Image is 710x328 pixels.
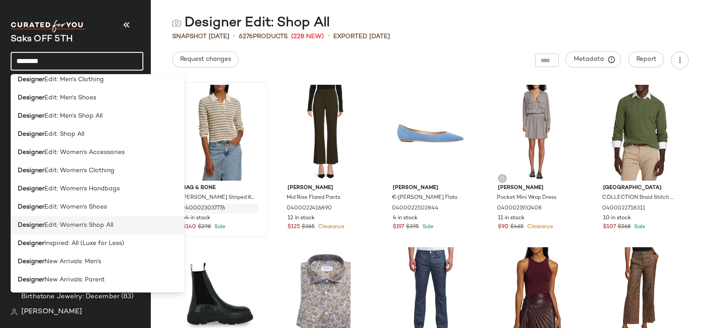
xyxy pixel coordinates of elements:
[198,223,211,231] span: $298
[18,130,44,139] b: Designer
[596,85,686,181] img: 0400022718311_OLIVE
[497,205,542,213] span: 0400021932408
[18,184,44,194] b: Designer
[21,292,119,302] span: Birthstone Jewelry: December
[182,223,196,231] span: $140
[491,85,580,181] img: 0400021932408_GREY
[510,223,524,231] span: $465
[603,223,616,231] span: $107
[11,35,73,44] span: Current Company Name
[498,223,509,231] span: $90
[392,194,458,202] span: €‹[PERSON_NAME] Flats
[44,93,96,103] span: Edit: Men's Shoes
[498,184,573,192] span: [PERSON_NAME]
[180,56,231,63] span: Request changes
[181,194,257,202] span: [PERSON_NAME] Striped Knit Polo Top
[525,224,553,230] span: Clearance
[291,32,324,41] span: (228 New)
[11,308,18,316] img: svg%3e
[213,224,225,230] span: Sale
[18,239,44,248] b: Designer
[44,221,113,230] span: Edit: Women's Shop All
[498,214,525,222] span: 11 in stock
[566,51,621,67] button: Metadata
[393,214,418,222] span: 4 in stock
[44,75,104,84] span: Edit: Men's Clothing
[18,166,44,175] b: Designer
[172,14,330,32] div: Designer Edit: Shop All
[287,205,332,213] span: 0400022416890
[18,93,44,103] b: Designer
[44,130,84,139] span: Edit: Shop All
[18,75,44,84] b: Designer
[573,55,614,63] span: Metadata
[618,223,631,231] span: $268
[18,275,44,285] b: Designer
[392,205,438,213] span: 0400022502844
[119,292,134,302] span: (83)
[288,184,363,192] span: [PERSON_NAME]
[333,32,390,41] p: Exported [DATE]
[316,224,344,230] span: Clearance
[287,194,340,202] span: Mid Rise Flared Pants
[233,31,235,42] span: •
[172,51,239,67] button: Request changes
[632,224,645,230] span: Sale
[181,205,225,213] span: 0400023037776
[327,31,330,42] span: •
[500,176,505,181] img: svg%3e
[393,223,404,231] span: $197
[18,111,44,121] b: Designer
[182,214,210,222] span: 64 in stock
[44,166,114,175] span: Edit: Women's Clothing
[603,214,631,222] span: 10 in stock
[421,224,434,230] span: Sale
[636,56,656,63] span: Report
[497,194,556,202] span: Pocket Mini Wrap Dress
[18,257,44,266] b: Designer
[386,85,475,181] img: 0400022502844_BLUESTEEL
[21,307,82,317] span: [PERSON_NAME]
[44,275,105,285] span: New Arrivals: Parent
[288,214,315,222] span: 12 in stock
[393,184,468,192] span: [PERSON_NAME]
[11,20,86,32] img: cfy_white_logo.C9jOOHJF.svg
[602,194,678,202] span: COLLECTION Braid Stitch Crewneck Sweater
[172,19,181,28] img: svg%3e
[18,148,44,157] b: Designer
[44,184,120,194] span: Edit: Women's Handbags
[172,32,229,41] span: Snapshot [DATE]
[18,221,44,230] b: Designer
[628,51,664,67] button: Report
[302,223,315,231] span: $365
[182,184,258,192] span: rag & bone
[602,205,645,213] span: 0400022718311
[44,148,125,157] span: Edit: Women's Accessories
[239,32,288,41] div: Products
[406,223,419,231] span: $395
[44,257,101,266] span: New Arrivals: Men's
[603,184,678,192] span: [GEOGRAPHIC_DATA]
[44,202,107,212] span: Edit: Women's Shoes
[280,85,370,181] img: 0400022416890_VINE
[44,239,124,248] span: Inspired: All (Luxe for Less)
[18,202,44,212] b: Designer
[288,223,300,231] span: $125
[44,111,103,121] span: Edit: Men's Shop All
[239,33,253,40] span: 6276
